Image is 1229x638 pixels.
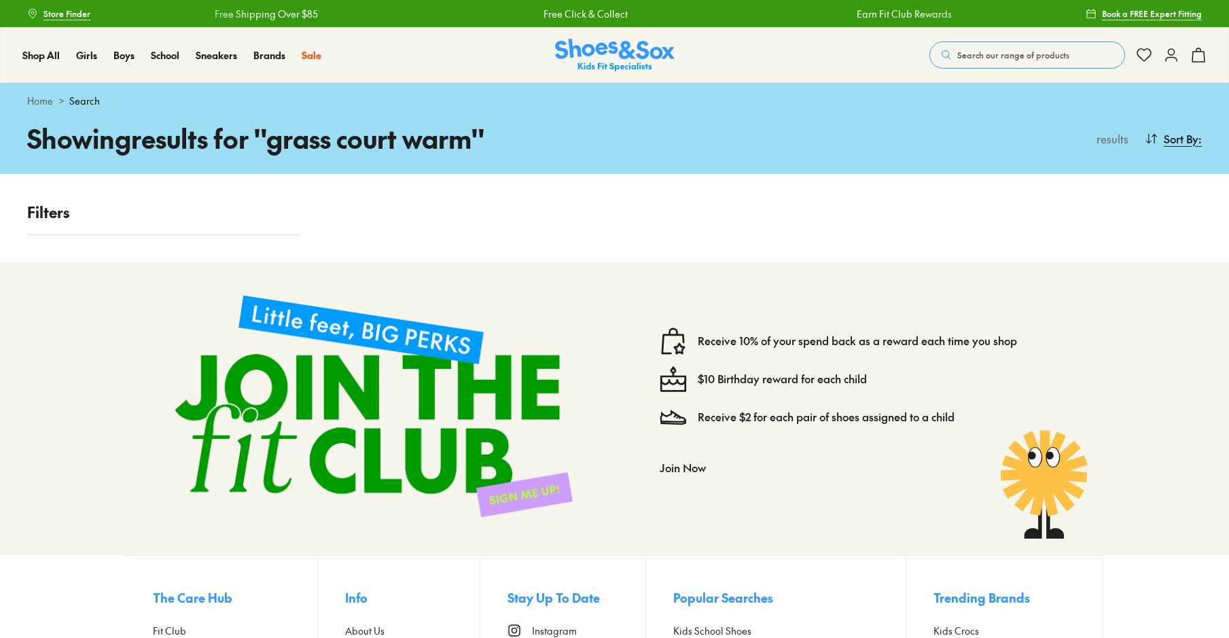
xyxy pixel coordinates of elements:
span: The Care Hub [153,588,232,607]
a: Brands [253,48,285,63]
span: Sneakers [196,48,237,62]
img: vector1.svg [660,327,687,355]
a: Free Shipping Over $85 [203,7,306,21]
span: Shop All [22,48,60,62]
span: Popular Searches [673,588,773,607]
a: $10 Birthday reward for each child [698,372,867,387]
p: Filters [27,201,300,224]
a: Sneakers [196,48,237,63]
a: Receive $2 for each pair of shoes assigned to a child [698,410,955,425]
a: School [151,48,179,63]
span: Store Finder [43,7,90,20]
a: Home [27,94,53,108]
button: Info [345,583,480,613]
a: Receive 10% of your spend back as a reward each time you shop [698,334,1017,349]
a: Fit Club [153,624,318,638]
button: Join Now [660,453,706,482]
div: > [27,94,1202,108]
button: The Care Hub [153,583,318,613]
span: Book a FREE Expert Fitting [1102,7,1202,20]
a: Shop All [22,48,60,63]
img: SNS_Logo_Responsive.svg [555,39,675,72]
span: Kids School Shoes [673,624,751,638]
img: sign-up-footer.png [153,273,595,539]
button: Stay Up To Date [507,583,646,613]
img: cake--candle-birthday-event-special-sweet-cake-bake.svg [660,366,687,393]
a: About Us [345,624,480,638]
a: Free Click & Collect [532,7,616,21]
a: Store Finder [27,1,90,26]
p: results [1091,130,1128,147]
button: Search our range of products [929,41,1125,69]
span: Girls [76,48,97,62]
h1: Showing results for " grass court warm " [27,119,615,158]
span: Sort By [1164,130,1198,147]
span: School [151,48,179,62]
span: Info [345,588,368,607]
a: Sale [302,48,321,63]
button: Sort By: [1145,124,1202,154]
span: Sale [302,48,321,62]
button: Trending Brands [933,583,1076,613]
span: Kids Crocs [933,624,979,638]
span: Search [69,94,100,108]
button: Popular Searches [673,583,906,613]
span: About Us [345,624,385,638]
a: Kids Crocs [933,624,1076,638]
span: Brands [253,48,285,62]
span: Boys [113,48,135,62]
a: Boys [113,48,135,63]
a: Instagram [507,624,646,638]
span: Trending Brands [933,588,1030,607]
a: Book a FREE Expert Fitting [1086,1,1202,26]
span: Search our range of products [957,49,1069,61]
span: Stay Up To Date [507,588,600,607]
a: Girls [76,48,97,63]
span: Fit Club [153,624,186,638]
a: Shoes & Sox [555,39,675,72]
a: Kids School Shoes [673,624,906,638]
img: Vector_3098.svg [660,404,687,431]
span: : [1198,130,1202,147]
a: Earn Fit Club Rewards [846,7,941,21]
span: Instagram [532,624,577,638]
